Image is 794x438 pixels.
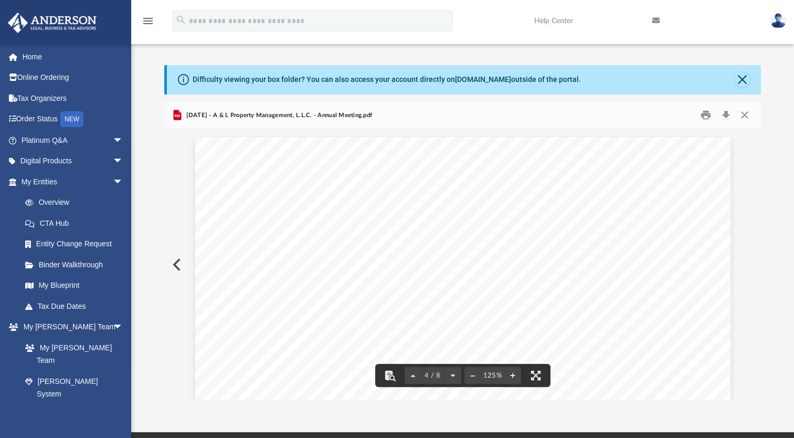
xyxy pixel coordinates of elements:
[113,317,134,338] span: arrow_drop_down
[15,213,139,234] a: CTA Hub
[7,171,139,192] a: My Entitiesarrow_drop_down
[481,372,504,379] div: Current zoom level
[113,130,134,151] span: arrow_drop_down
[378,364,401,387] button: Toggle findbar
[164,250,187,279] button: Previous File
[15,296,139,317] a: Tax Due Dates
[421,372,444,379] span: 4 / 8
[295,368,644,378] span: [PERSON_NAME], Trustee, on behalf of Solid Rock Estates Trust, dated [DATE] was
[293,335,641,345] span: [PERSON_NAME], Trustee, on behalf of Solid Rock Estates Trust, dated [DATE], Member
[7,67,139,88] a: Online Ordering
[7,46,139,67] a: Home
[421,364,444,387] button: 4 / 8
[444,364,461,387] button: Next page
[770,13,786,28] img: User Pic
[405,364,421,387] button: Previous page
[15,275,134,296] a: My Blueprint
[7,88,139,109] a: Tax Organizers
[293,302,662,311] span: The following Member(s) of the Limited Liability Company were present, representing a
[263,379,541,389] span: appointed temporary Chairman and temporary Secretary of the meeting.
[695,107,716,123] button: Print
[524,364,547,387] button: Enter fullscreen
[716,107,735,123] button: Download
[343,230,581,242] span: A & L PROPERTY MANAGEMENT, L.L.C.
[193,74,581,85] div: Difficulty viewing your box folder? You can also access your account directly on outside of the p...
[455,75,511,84] a: [DOMAIN_NAME]
[15,254,139,275] a: Binder Walkthrough
[113,151,134,172] span: arrow_drop_down
[184,111,372,120] span: [DATE] - A & L Property Management, L.L.C. - Annual Meeting.pdf
[164,102,761,401] div: Preview
[263,313,295,322] span: quorum:
[735,72,750,87] button: Close
[293,346,368,356] span: [PERSON_NAME]
[7,109,139,130] a: Order StatusNEW
[164,129,761,400] div: Document Viewer
[142,20,154,27] a: menu
[15,337,129,371] a: My [PERSON_NAME] Team
[338,244,626,256] span: AN [US_STATE] LIMITED LIABILITY COMPANY
[15,371,134,404] a: [PERSON_NAME] System
[735,107,754,123] button: Close
[175,14,187,26] i: search
[113,171,134,193] span: arrow_drop_down
[15,234,139,255] a: Entity Change Request
[7,151,139,172] a: Digital Productsarrow_drop_down
[60,111,83,127] div: NEW
[142,15,154,27] i: menu
[504,364,521,387] button: Zoom in
[263,279,333,289] span: [DATE] 11:00 AM.
[464,364,481,387] button: Zoom out
[7,317,134,338] a: My [PERSON_NAME] Teamarrow_drop_down
[164,129,761,400] div: File preview
[5,13,100,33] img: Anderson Advisors Platinum Portal
[454,215,471,227] span: OF
[15,192,139,213] a: Overview
[7,130,139,151] a: Platinum Q&Aarrow_drop_down
[307,202,616,214] span: MINUTES OF THE ANNUAL MEETING OF MEMBERS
